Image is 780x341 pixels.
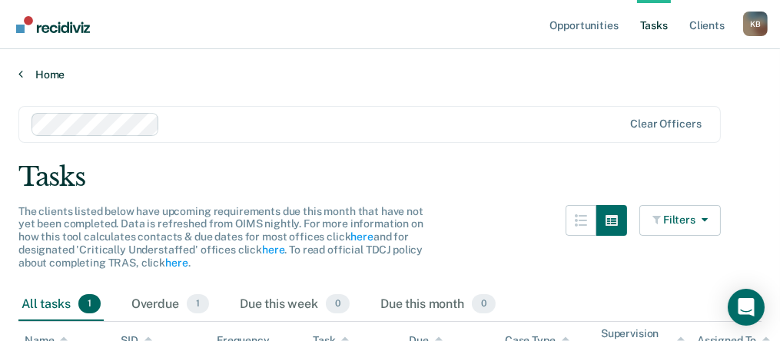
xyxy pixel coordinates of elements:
[262,243,284,256] a: here
[128,288,212,322] div: Overdue1
[16,16,90,33] img: Recidiviz
[743,12,768,36] button: Profile dropdown button
[78,294,101,314] span: 1
[18,288,104,322] div: All tasks1
[630,118,701,131] div: Clear officers
[743,12,768,36] div: K B
[187,294,209,314] span: 1
[472,294,496,314] span: 0
[237,288,353,322] div: Due this week0
[165,257,188,269] a: here
[728,289,765,326] div: Open Intercom Messenger
[326,294,350,314] span: 0
[18,68,762,81] a: Home
[18,161,762,193] div: Tasks
[377,288,499,322] div: Due this month0
[639,205,721,236] button: Filters
[350,230,373,243] a: here
[18,205,423,269] span: The clients listed below have upcoming requirements due this month that have not yet been complet...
